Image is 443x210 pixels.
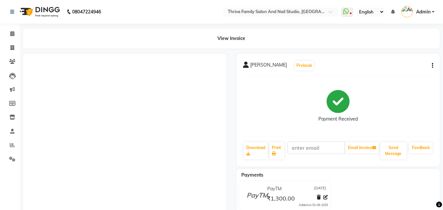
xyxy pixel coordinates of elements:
[401,6,413,17] img: Admin
[299,203,328,207] div: Added on 03-09-2025
[267,195,295,204] span: ₹1,300.00
[241,172,263,178] span: Payments
[17,3,62,21] img: logo
[345,142,379,153] button: Email Invoice
[416,9,431,15] span: Admin
[250,62,287,71] span: [PERSON_NAME]
[288,142,345,154] input: enter email
[295,61,314,70] button: Prebook
[409,142,433,153] a: Feedback
[23,29,440,48] div: View Invoice
[269,142,284,159] a: Print
[244,142,268,159] a: Download
[314,185,326,192] span: [DATE]
[72,3,101,21] b: 08047224946
[267,185,282,192] span: PayTM
[318,116,358,123] div: Payment Received
[380,142,407,159] button: Send Message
